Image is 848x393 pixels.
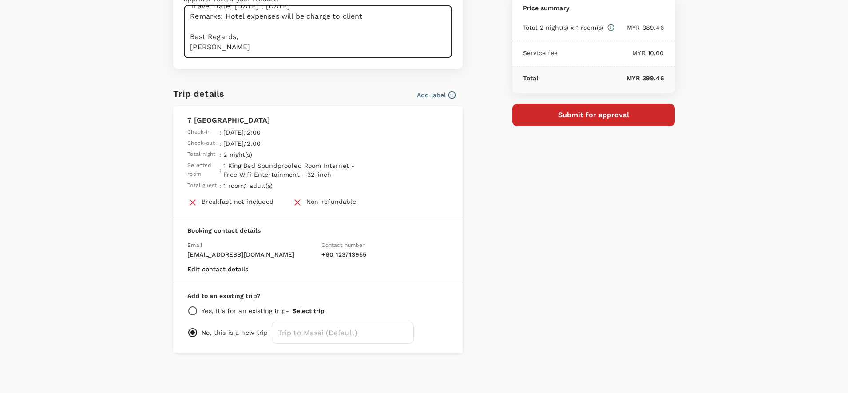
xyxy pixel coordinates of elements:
[187,150,215,159] span: Total night
[187,291,448,300] p: Add to an existing trip?
[187,115,448,126] p: 7 [GEOGRAPHIC_DATA]
[272,322,414,344] input: Trip to Masai (Default)
[523,74,539,83] p: Total
[202,306,289,315] p: Yes, it's for an existing trip -
[187,161,219,179] span: Selected room
[187,266,248,273] button: Edit contact details
[187,139,214,148] span: Check-out
[223,181,368,190] p: 1 room , 1 adult(s)
[615,23,664,32] p: MYR 389.46
[223,161,368,179] p: 1 King Bed Soundproofed Room Internet - Free Wifi Entertainment - 32-inch
[187,128,210,137] span: Check-in
[558,48,664,57] p: MYR 10.00
[223,150,368,159] p: 2 night(s)
[512,104,675,126] button: Submit for approval
[539,74,664,83] p: MYR 399.46
[321,242,365,248] span: Contact number
[187,226,448,235] p: Booking contact details
[523,4,664,12] p: Price summary
[187,181,217,190] span: Total guest
[219,150,221,159] span: :
[202,328,268,337] p: No, this is a new trip
[219,181,221,190] span: :
[187,126,370,190] table: simple table
[223,128,368,137] p: [DATE] , 12:00
[187,242,202,248] span: Email
[523,23,603,32] p: Total 2 night(s) x 1 room(s)
[187,250,314,259] p: [EMAIL_ADDRESS][DOMAIN_NAME]
[219,166,221,175] span: :
[223,139,368,148] p: [DATE] , 12:00
[219,128,221,137] span: :
[173,87,224,101] h6: Trip details
[523,48,558,57] p: Service fee
[219,139,221,148] span: :
[417,91,456,99] button: Add label
[293,307,325,314] button: Select trip
[202,197,273,206] div: Breakfast not included
[306,197,356,206] div: Non-refundable
[321,250,448,259] p: + 60 123713955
